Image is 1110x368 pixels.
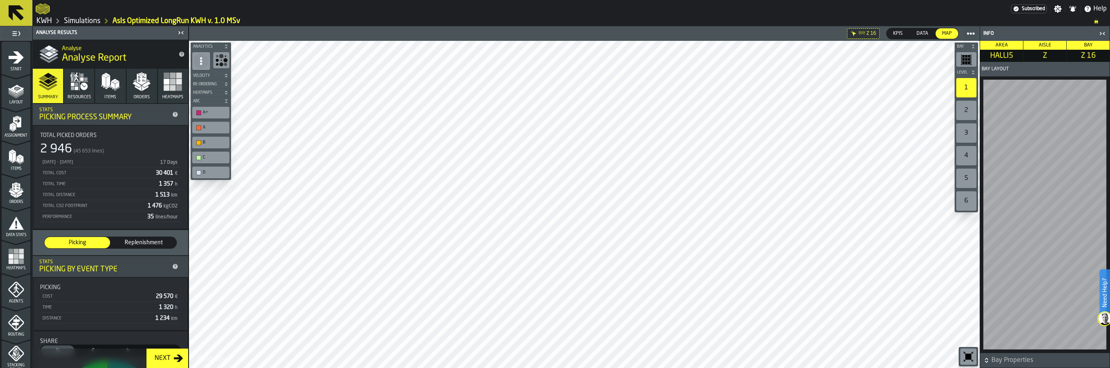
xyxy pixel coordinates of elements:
[1068,51,1108,60] span: Z 16
[134,95,150,100] span: Orders
[40,200,181,211] div: StatList-item-Total CO2 Footprint
[36,16,1107,26] nav: Breadcrumb
[2,174,30,207] li: menu Orders
[1100,270,1109,315] label: Need Help?
[203,140,227,145] div: B
[191,72,231,80] button: button-
[955,144,978,167] div: button-toolbar-undefined
[34,30,175,36] div: Analyse Results
[191,74,222,78] span: Velocity
[859,31,866,36] div: Bay
[955,42,978,51] button: button-
[156,294,179,299] span: 29 570
[40,167,181,178] div: StatList-item-Total Cost
[38,95,58,100] span: Summary
[191,97,231,105] button: button-
[39,113,169,122] div: Picking Process Summary
[40,302,181,313] div: StatList-item-Time
[42,214,144,220] div: Performance
[2,274,30,306] li: menu Agents
[42,171,153,176] div: Total Cost
[40,284,181,291] div: Title
[42,347,73,354] span: %
[191,105,231,120] div: button-toolbar-undefined
[982,51,1021,60] span: HALLI5
[68,95,91,100] span: Resources
[212,51,231,72] div: button-toolbar-undefined
[40,189,181,200] div: StatList-item-Total Distance
[194,138,228,147] div: B
[74,148,104,154] span: (45 653 lines)
[955,76,978,99] div: button-toolbar-undefined
[40,142,72,157] div: 2 946
[39,259,169,265] div: Stats
[982,66,1009,72] span: Bay Layout
[959,347,978,366] div: button-toolbar-undefined
[1093,4,1107,14] span: Help
[191,120,231,135] div: button-toolbar-undefined
[39,107,169,113] div: Stats
[887,28,909,39] div: thumb
[203,170,227,175] div: D
[34,278,187,330] div: stat-Picking
[866,31,876,36] span: Z 16
[955,99,978,122] div: button-toolbar-undefined
[2,75,30,107] li: menu Layout
[36,17,52,25] a: link-to-/wh/i/4fb45246-3b77-4bb5-b880-c337c3c5facb
[1025,51,1065,60] span: Z
[75,345,110,357] label: button-switch-multi-Cost
[147,214,179,220] span: 35
[40,313,181,324] div: StatList-item-Distance
[113,347,143,354] span: h
[62,52,126,65] span: Analyse Report
[910,28,935,39] div: thumb
[955,68,978,76] button: button-
[42,203,144,209] div: Total CO2 Footprint
[2,299,30,304] span: Agents
[2,332,30,337] span: Routing
[175,294,178,299] span: €
[191,89,231,97] button: button-
[40,338,58,345] span: Share
[2,167,30,171] span: Items
[935,28,959,39] label: button-switch-multi-Map
[2,28,30,39] label: button-toggle-Toggle Full Menu
[980,26,1110,41] header: Info
[40,211,181,222] div: StatList-item-Performance
[955,190,978,212] div: button-toolbar-undefined
[1022,6,1045,12] span: Subscribed
[991,355,1108,365] span: Bay Properties
[175,171,178,176] span: €
[939,30,955,37] span: Map
[34,126,187,228] div: stat-Total Picked Orders
[955,51,978,68] div: button-toolbar-undefined
[162,95,183,100] span: Heatmaps
[42,316,152,321] div: Distance
[148,347,178,354] span: m
[163,204,178,209] span: kgCO2
[78,347,108,354] span: €
[114,239,173,247] span: Replenishment
[155,215,178,220] span: lines/hour
[42,192,152,198] div: Total Distance
[110,237,177,249] label: button-switch-multi-Replenishment
[160,160,178,165] span: 17 Days
[39,265,169,274] div: Picking by event type
[40,345,75,357] label: button-switch-multi-Share
[2,67,30,72] span: Start
[955,122,978,144] div: button-toolbar-undefined
[171,193,178,198] span: km
[64,17,100,25] a: link-to-/wh/i/4fb45246-3b77-4bb5-b880-c337c3c5facb
[2,200,30,204] span: Orders
[159,305,179,310] span: 1 320
[45,237,110,248] div: thumb
[191,150,231,165] div: button-toolbar-undefined
[155,315,179,321] span: 1 234
[2,241,30,273] li: menu Heatmaps
[910,28,935,39] label: button-switch-multi-Data
[1039,43,1051,48] span: Aisle
[956,101,976,120] div: 2
[2,133,30,138] span: Assignment
[146,345,181,357] label: button-switch-multi-Distance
